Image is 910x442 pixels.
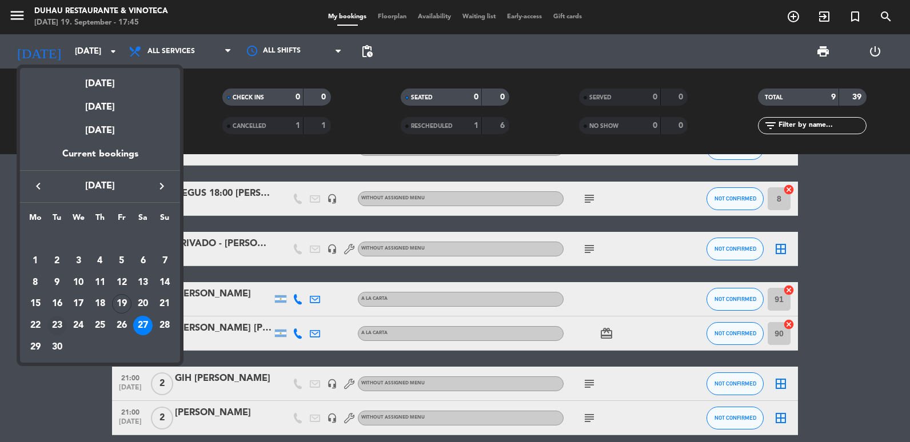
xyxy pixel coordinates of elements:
[26,251,45,271] div: 1
[111,315,133,336] td: September 26, 2025
[20,115,180,147] div: [DATE]
[47,294,67,314] div: 16
[89,250,111,272] td: September 4, 2025
[133,273,153,292] div: 13
[155,294,174,314] div: 21
[47,251,67,271] div: 2
[89,272,111,294] td: September 11, 2025
[151,179,172,194] button: keyboard_arrow_right
[133,251,153,271] div: 6
[133,211,154,229] th: Saturday
[112,316,131,335] div: 26
[112,273,131,292] div: 12
[69,273,88,292] div: 10
[112,294,131,314] div: 19
[25,272,46,294] td: September 8, 2025
[69,251,88,271] div: 3
[154,250,175,272] td: September 7, 2025
[155,273,174,292] div: 14
[90,251,110,271] div: 4
[46,250,68,272] td: September 2, 2025
[111,293,133,315] td: September 19, 2025
[20,68,180,91] div: [DATE]
[154,315,175,336] td: September 28, 2025
[90,316,110,335] div: 25
[46,293,68,315] td: September 16, 2025
[20,147,180,170] div: Current bookings
[155,179,169,193] i: keyboard_arrow_right
[155,251,174,271] div: 7
[67,211,89,229] th: Wednesday
[26,294,45,314] div: 15
[133,250,154,272] td: September 6, 2025
[89,211,111,229] th: Thursday
[133,293,154,315] td: September 20, 2025
[46,336,68,358] td: September 30, 2025
[67,250,89,272] td: September 3, 2025
[90,273,110,292] div: 11
[46,272,68,294] td: September 9, 2025
[25,211,46,229] th: Monday
[69,294,88,314] div: 17
[67,272,89,294] td: September 10, 2025
[90,294,110,314] div: 18
[46,211,68,229] th: Tuesday
[155,316,174,335] div: 28
[133,272,154,294] td: September 13, 2025
[89,293,111,315] td: September 18, 2025
[69,316,88,335] div: 24
[25,250,46,272] td: September 1, 2025
[20,91,180,115] div: [DATE]
[111,250,133,272] td: September 5, 2025
[111,211,133,229] th: Friday
[25,293,46,315] td: September 15, 2025
[154,211,175,229] th: Sunday
[49,179,151,194] span: [DATE]
[112,251,131,271] div: 5
[133,315,154,336] td: September 27, 2025
[111,272,133,294] td: September 12, 2025
[26,316,45,335] div: 22
[25,228,175,250] td: SEP
[133,316,153,335] div: 27
[47,316,67,335] div: 23
[31,179,45,193] i: keyboard_arrow_left
[67,315,89,336] td: September 24, 2025
[46,315,68,336] td: September 23, 2025
[28,179,49,194] button: keyboard_arrow_left
[154,293,175,315] td: September 21, 2025
[26,337,45,357] div: 29
[89,315,111,336] td: September 25, 2025
[47,337,67,357] div: 30
[26,273,45,292] div: 8
[25,336,46,358] td: September 29, 2025
[25,315,46,336] td: September 22, 2025
[67,293,89,315] td: September 17, 2025
[47,273,67,292] div: 9
[154,272,175,294] td: September 14, 2025
[133,294,153,314] div: 20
